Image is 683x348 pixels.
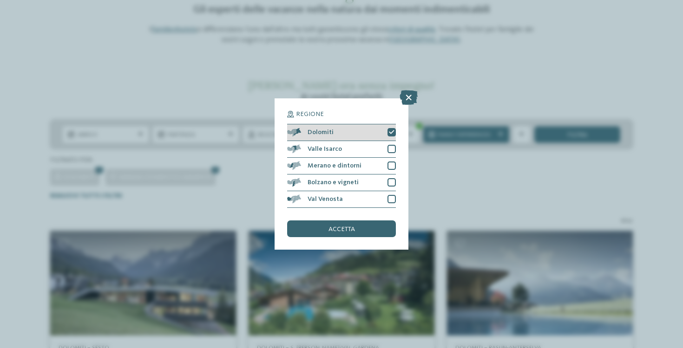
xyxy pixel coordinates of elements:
[308,146,342,152] span: Valle Isarco
[308,179,359,186] span: Bolzano e vigneti
[308,129,334,135] span: Dolomiti
[308,162,361,169] span: Merano e dintorni
[296,111,324,117] span: Regione
[328,226,355,232] span: accetta
[308,196,343,202] span: Val Venosta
